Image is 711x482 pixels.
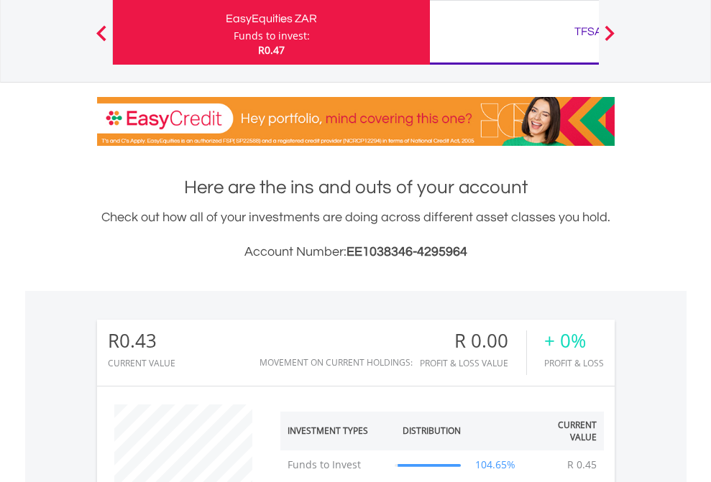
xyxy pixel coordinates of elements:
[108,330,175,351] div: R0.43
[544,358,604,368] div: Profit & Loss
[544,330,604,351] div: + 0%
[87,32,116,47] button: Previous
[97,242,615,262] h3: Account Number:
[121,9,421,29] div: EasyEquities ZAR
[523,412,603,450] th: Current Value
[595,32,624,47] button: Next
[347,245,467,259] span: EE1038346-4295964
[97,97,615,146] img: EasyCredit Promotion Banner
[258,43,285,57] span: R0.47
[468,450,523,479] td: 104.65%
[403,425,461,437] div: Distribution
[280,412,387,450] th: Investment Types
[234,29,310,43] div: Funds to invest:
[420,330,526,351] div: R 0.00
[97,175,615,200] h1: Here are the ins and outs of your account
[260,358,413,367] div: Movement on Current Holdings:
[280,450,387,479] td: Funds to Invest
[108,358,175,368] div: CURRENT VALUE
[420,358,526,368] div: Profit & Loss Value
[97,208,615,262] div: Check out how all of your investments are doing across different asset classes you hold.
[560,450,604,479] td: R 0.45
